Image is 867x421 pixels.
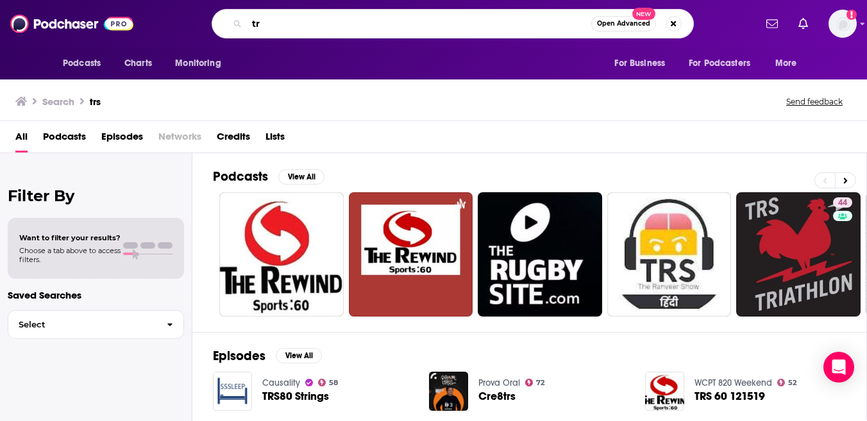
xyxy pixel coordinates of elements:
img: User Profile [829,10,857,38]
span: Charts [124,54,152,72]
div: Open Intercom Messenger [823,352,854,383]
img: Podchaser - Follow, Share and Rate Podcasts [10,12,133,36]
span: 72 [536,380,544,386]
button: open menu [605,51,681,76]
img: TRS 60 121519 [645,372,684,411]
a: Show notifications dropdown [793,13,813,35]
a: Causality [262,377,300,388]
a: 72 [525,379,545,386]
span: Want to filter your results? [19,233,121,242]
h2: Episodes [213,348,265,364]
span: Monitoring [175,54,221,72]
button: Show profile menu [829,10,857,38]
a: Charts [116,51,160,76]
span: For Podcasters [689,54,750,72]
a: 52 [777,379,797,386]
h3: trs [90,95,101,108]
p: Saved Searches [8,289,184,301]
img: Cre8trs [429,372,468,411]
a: TRS 60 121519 [694,391,765,402]
input: Search podcasts, credits, & more... [247,13,591,34]
button: open menu [54,51,117,76]
a: All [15,126,28,153]
a: 44 [736,192,861,317]
a: Credits [217,126,250,153]
a: Cre8trs [478,391,516,402]
h2: Podcasts [213,169,268,185]
button: Select [8,310,184,339]
a: PodcastsView All [213,169,324,185]
span: Podcasts [63,54,101,72]
a: Show notifications dropdown [761,13,783,35]
a: Podcasts [43,126,86,153]
button: View All [276,348,322,363]
a: Lists [265,126,285,153]
span: Logged in as heidi.egloff [829,10,857,38]
h3: Search [42,95,74,108]
span: 52 [788,380,796,386]
a: Prova Oral [478,377,520,388]
span: Open Advanced [597,21,650,27]
button: Open AdvancedNew [591,16,656,31]
button: open menu [166,51,237,76]
a: EpisodesView All [213,348,322,364]
a: WCPT 820 Weekend [694,377,772,388]
span: Select [8,320,156,329]
div: Search podcasts, credits, & more... [212,9,694,38]
span: 58 [329,380,338,386]
a: 44 [833,197,852,208]
span: Choose a tab above to access filters. [19,246,121,264]
span: More [775,54,797,72]
a: 58 [318,379,339,386]
span: For Business [614,54,665,72]
button: open menu [766,51,813,76]
span: New [632,8,655,20]
svg: Add a profile image [846,10,857,20]
button: Send feedback [782,96,846,107]
a: TRS80 Strings [262,391,329,402]
img: TRS80 Strings [213,372,252,411]
a: Episodes [101,126,143,153]
span: Networks [158,126,201,153]
button: View All [278,169,324,185]
button: open menu [680,51,769,76]
span: 44 [838,197,847,210]
h2: Filter By [8,186,184,205]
